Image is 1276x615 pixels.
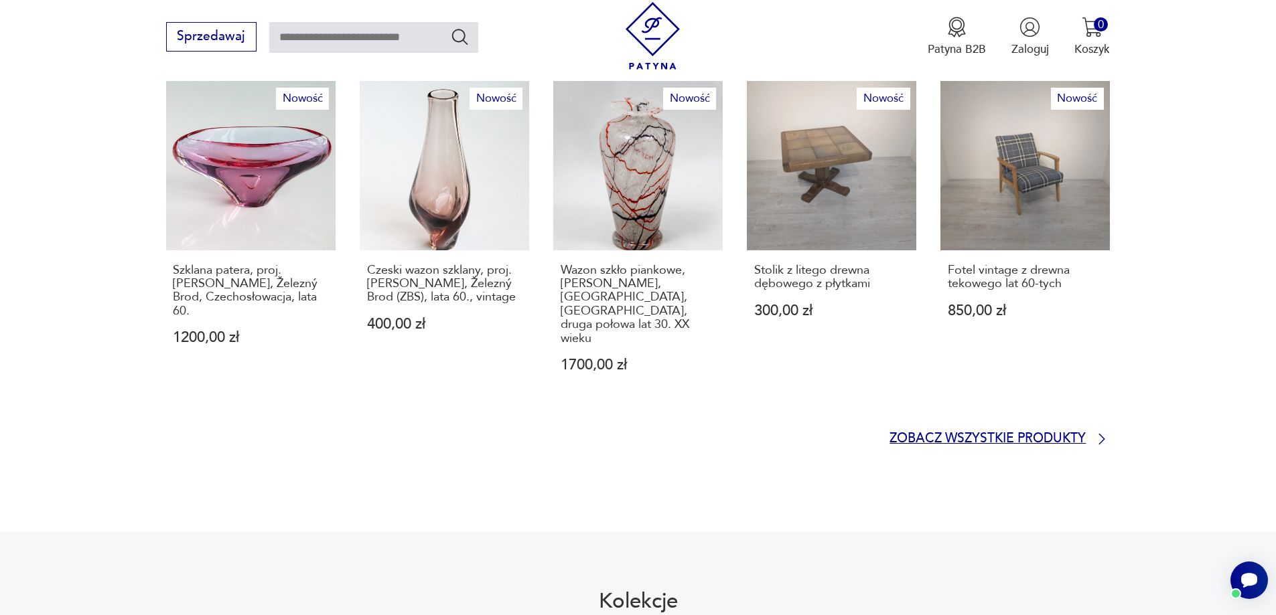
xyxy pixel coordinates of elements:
[747,81,916,404] a: NowośćStolik z litego drewna dębowego z płytkamiStolik z litego drewna dębowego z płytkami300,00 zł
[166,81,336,404] a: NowośćSzklana patera, proj. Miloslav Klinger, Železný Brod, Czechosłowacja, lata 60.Szklana pater...
[946,17,967,37] img: Ikona medalu
[1011,41,1049,57] p: Zaloguj
[561,264,716,345] p: Wazon szkło piankowe, [PERSON_NAME], [GEOGRAPHIC_DATA], [GEOGRAPHIC_DATA], druga połowa lat 30. X...
[599,592,678,611] h2: Kolekcje
[1230,561,1268,599] iframe: Smartsupp widget button
[948,264,1103,291] p: Fotel vintage z drewna tekowego lat 60-tych
[173,331,328,345] p: 1200,00 zł
[1074,17,1110,57] button: 0Koszyk
[948,304,1103,318] p: 850,00 zł
[1019,17,1040,37] img: Ikonka użytkownika
[928,17,986,57] a: Ikona medaluPatyna B2B
[619,2,687,70] img: Patyna - sklep z meblami i dekoracjami vintage
[367,317,522,331] p: 400,00 zł
[940,81,1110,404] a: NowośćFotel vintage z drewna tekowego lat 60-tychFotel vintage z drewna tekowego lat 60-tych850,0...
[166,32,257,43] a: Sprzedawaj
[450,27,470,46] button: Szukaj
[890,431,1110,447] a: Zobacz wszystkie produkty
[553,81,723,404] a: NowośćWazon szkło piankowe, Johann Lötz Witwe, Klostermühle, Czechy, druga połowa lat 30. XX wiek...
[367,264,522,304] p: Czeski wazon szklany, proj. [PERSON_NAME], Železný Brod (ZBS), lata 60., vintage
[1074,41,1110,57] p: Koszyk
[754,264,910,291] p: Stolik z litego drewna dębowego z płytkami
[173,264,328,319] p: Szklana patera, proj. [PERSON_NAME], Železný Brod, Czechosłowacja, lata 60.
[1094,17,1108,31] div: 0
[1011,17,1049,57] button: Zaloguj
[928,17,986,57] button: Patyna B2B
[561,358,716,372] p: 1700,00 zł
[360,81,529,404] a: NowośćCzeski wazon szklany, proj. Miloslav Klinger, Železný Brod (ZBS), lata 60., vintageCzeski w...
[1082,17,1103,37] img: Ikona koszyka
[166,22,257,52] button: Sprzedawaj
[754,304,910,318] p: 300,00 zł
[890,434,1086,444] p: Zobacz wszystkie produkty
[928,41,986,57] p: Patyna B2B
